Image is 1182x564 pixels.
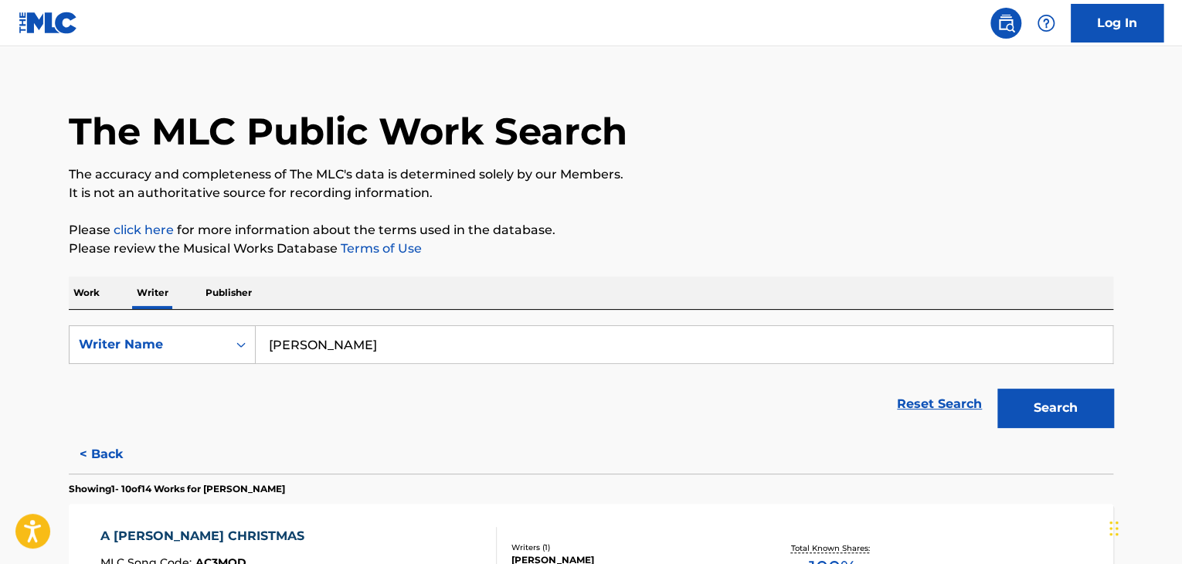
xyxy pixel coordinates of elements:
p: Showing 1 - 10 of 14 Works for [PERSON_NAME] [69,482,285,496]
p: Total Known Shares: [790,542,873,554]
button: Search [997,389,1113,427]
img: MLC Logo [19,12,78,34]
img: search [997,14,1015,32]
p: Writer [132,277,173,309]
a: Reset Search [889,387,990,421]
div: Drag [1109,505,1119,552]
p: Please review the Musical Works Database [69,240,1113,258]
button: < Back [69,435,161,474]
a: Public Search [990,8,1021,39]
h1: The MLC Public Work Search [69,108,627,155]
div: Help [1031,8,1061,39]
p: Work [69,277,104,309]
p: It is not an authoritative source for recording information. [69,184,1113,202]
a: Terms of Use [338,241,422,256]
div: A [PERSON_NAME] CHRISTMAS [100,527,312,545]
iframe: Chat Widget [1105,490,1182,564]
a: click here [114,223,174,237]
p: The accuracy and completeness of The MLC's data is determined solely by our Members. [69,165,1113,184]
div: Writer Name [79,335,218,354]
form: Search Form [69,325,1113,435]
p: Please for more information about the terms used in the database. [69,221,1113,240]
div: Writers ( 1 ) [511,542,745,553]
img: help [1037,14,1055,32]
a: Log In [1071,4,1163,42]
p: Publisher [201,277,256,309]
